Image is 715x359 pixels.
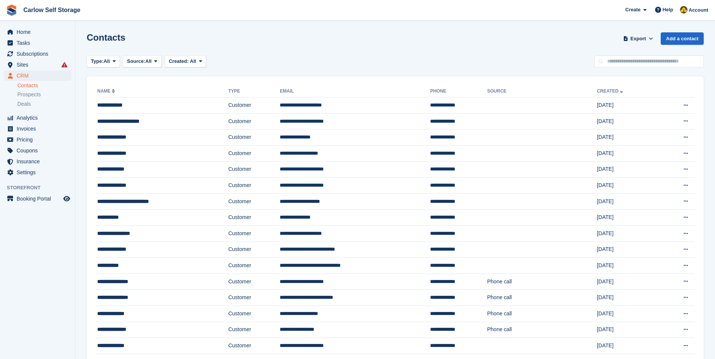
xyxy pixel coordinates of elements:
[680,6,687,14] img: Kevin Moore
[87,55,120,68] button: Type: All
[17,59,62,70] span: Sites
[487,85,597,97] th: Source
[91,58,104,65] span: Type:
[689,6,708,14] span: Account
[597,145,659,161] td: [DATE]
[487,306,597,322] td: Phone call
[597,113,659,129] td: [DATE]
[17,91,71,99] a: Prospects
[17,113,62,123] span: Analytics
[228,290,280,306] td: Customer
[597,88,625,94] a: Created
[17,193,62,204] span: Booking Portal
[17,70,62,81] span: CRM
[228,178,280,194] td: Customer
[228,274,280,290] td: Customer
[280,85,430,97] th: Email
[104,58,110,65] span: All
[430,85,487,97] th: Phone
[190,58,196,64] span: All
[597,161,659,178] td: [DATE]
[631,35,646,43] span: Export
[597,306,659,322] td: [DATE]
[597,210,659,226] td: [DATE]
[17,145,62,156] span: Coupons
[17,27,62,37] span: Home
[87,32,126,43] h1: Contacts
[487,290,597,306] td: Phone call
[597,338,659,354] td: [DATE]
[17,49,62,59] span: Subscriptions
[17,123,62,134] span: Invoices
[597,274,659,290] td: [DATE]
[228,306,280,322] td: Customer
[228,85,280,97] th: Type
[145,58,152,65] span: All
[17,38,62,48] span: Tasks
[597,322,659,338] td: [DATE]
[4,156,71,167] a: menu
[20,4,83,16] a: Carlow Self Storage
[4,27,71,37] a: menu
[4,59,71,70] a: menu
[4,145,71,156] a: menu
[228,322,280,338] td: Customer
[6,5,17,16] img: stora-icon-8386f47178a22dfd0bd8f6a31ec36ba5ce8667c1dd55bd0f319d3a0aa187defe.svg
[228,225,280,242] td: Customer
[228,258,280,274] td: Customer
[228,242,280,258] td: Customer
[17,82,71,89] a: Contacts
[487,274,597,290] td: Phone call
[597,178,659,194] td: [DATE]
[487,322,597,338] td: Phone call
[597,129,659,146] td: [DATE]
[661,32,704,45] a: Add a contact
[17,100,71,108] a: Deals
[597,193,659,210] td: [DATE]
[228,210,280,226] td: Customer
[228,161,280,178] td: Customer
[4,113,71,123] a: menu
[228,129,280,146] td: Customer
[165,55,206,68] button: Created: All
[4,193,71,204] a: menu
[4,167,71,178] a: menu
[7,184,75,192] span: Storefront
[597,242,659,258] td: [DATE]
[597,97,659,114] td: [DATE]
[17,91,41,98] span: Prospects
[169,58,189,64] span: Created:
[4,38,71,48] a: menu
[663,6,673,14] span: Help
[61,62,67,68] i: Smart entry sync failures have occurred
[228,97,280,114] td: Customer
[4,134,71,145] a: menu
[597,225,659,242] td: [DATE]
[625,6,640,14] span: Create
[622,32,655,45] button: Export
[4,70,71,81] a: menu
[4,49,71,59] a: menu
[17,134,62,145] span: Pricing
[17,156,62,167] span: Insurance
[4,123,71,134] a: menu
[17,100,31,108] span: Deals
[597,258,659,274] td: [DATE]
[97,88,116,94] a: Name
[17,167,62,178] span: Settings
[597,290,659,306] td: [DATE]
[123,55,162,68] button: Source: All
[228,145,280,161] td: Customer
[228,193,280,210] td: Customer
[62,194,71,203] a: Preview store
[127,58,145,65] span: Source:
[228,338,280,354] td: Customer
[228,113,280,129] td: Customer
